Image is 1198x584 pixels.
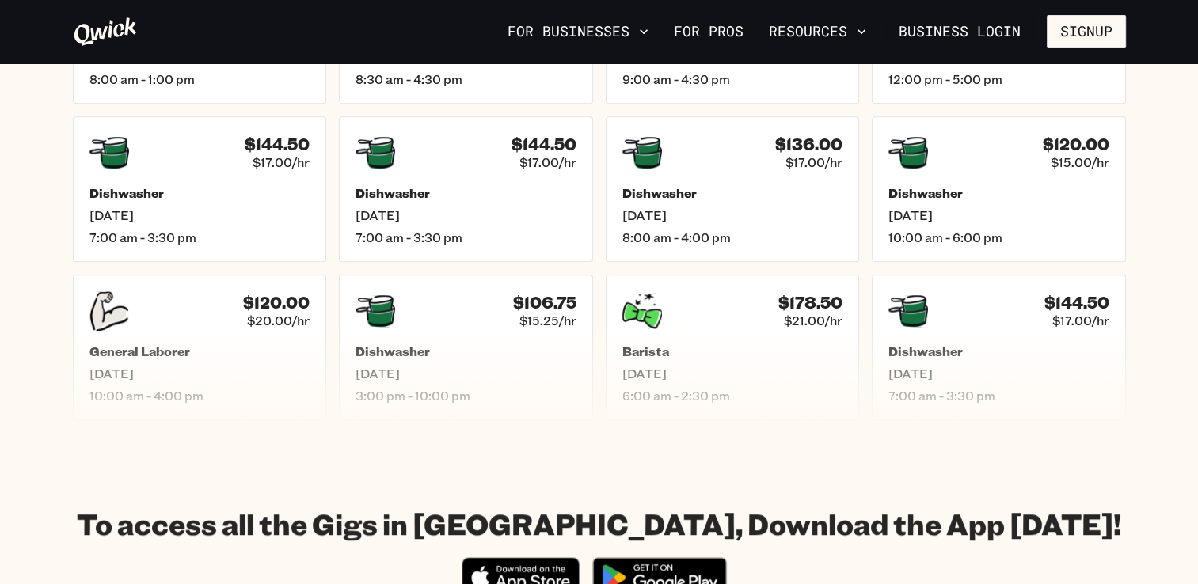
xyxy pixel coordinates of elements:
[888,343,1109,359] h5: Dishwasher
[513,293,576,313] h4: $106.75
[1051,154,1109,170] span: $15.00/hr
[888,388,1109,404] span: 7:00 am - 3:30 pm
[667,18,750,45] a: For Pros
[243,293,310,313] h4: $120.00
[356,71,576,87] span: 8:30 am - 4:30 pm
[77,506,1121,541] h1: To access all the Gigs in [GEOGRAPHIC_DATA], Download the App [DATE]!
[89,185,310,201] h5: Dishwasher
[785,154,842,170] span: $17.00/hr
[622,343,843,359] h5: Barista
[356,388,576,404] span: 3:00 pm - 10:00 pm
[356,229,576,245] span: 7:00 am - 3:30 pm
[775,135,842,154] h4: $136.00
[606,116,860,262] a: $136.00$17.00/hrDishwasher[DATE]8:00 am - 4:00 pm
[622,388,843,404] span: 6:00 am - 2:30 pm
[89,71,310,87] span: 8:00 am - 1:00 pm
[784,313,842,328] span: $21.00/hr
[89,207,310,223] span: [DATE]
[89,343,310,359] h5: General Laborer
[888,185,1109,201] h5: Dishwasher
[356,185,576,201] h5: Dishwasher
[888,366,1109,381] span: [DATE]
[73,116,327,262] a: $144.50$17.00/hrDishwasher[DATE]7:00 am - 3:30 pm
[253,154,310,170] span: $17.00/hr
[519,313,576,328] span: $15.25/hr
[872,275,1126,420] a: $144.50$17.00/hrDishwasher[DATE]7:00 am - 3:30 pm
[622,229,843,245] span: 8:00 am - 4:00 pm
[888,71,1109,87] span: 12:00 pm - 5:00 pm
[778,293,842,313] h4: $178.50
[888,207,1109,223] span: [DATE]
[1047,15,1126,48] button: Signup
[1044,293,1109,313] h4: $144.50
[1043,135,1109,154] h4: $120.00
[247,313,310,328] span: $20.00/hr
[73,275,327,420] a: $120.00$20.00/hrGeneral Laborer[DATE]10:00 am - 4:00 pm
[89,229,310,245] span: 7:00 am - 3:30 pm
[888,229,1109,245] span: 10:00 am - 6:00 pm
[606,275,860,420] a: $178.50$21.00/hrBarista[DATE]6:00 am - 2:30 pm
[763,18,873,45] button: Resources
[89,366,310,381] span: [DATE]
[89,388,310,404] span: 10:00 am - 4:00 pm
[519,154,576,170] span: $17.00/hr
[872,116,1126,262] a: $120.00$15.00/hrDishwasher[DATE]10:00 am - 6:00 pm
[622,71,843,87] span: 9:00 am - 4:30 pm
[356,366,576,381] span: [DATE]
[512,135,576,154] h4: $144.50
[356,207,576,223] span: [DATE]
[622,366,843,381] span: [DATE]
[245,135,310,154] h4: $144.50
[356,343,576,359] h5: Dishwasher
[501,18,655,45] button: For Businesses
[339,275,593,420] a: $106.75$15.25/hrDishwasher[DATE]3:00 pm - 10:00 pm
[885,15,1034,48] a: Business Login
[1052,313,1109,328] span: $17.00/hr
[339,116,593,262] a: $144.50$17.00/hrDishwasher[DATE]7:00 am - 3:30 pm
[622,207,843,223] span: [DATE]
[622,185,843,201] h5: Dishwasher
